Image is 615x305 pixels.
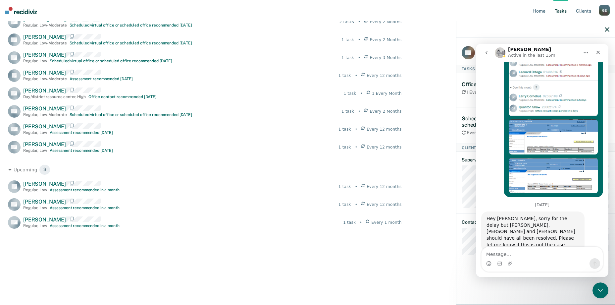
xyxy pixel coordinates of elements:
div: Regular , Low-Moderate [23,77,67,81]
span: [PERSON_NAME] [23,181,66,187]
span: Every 3 Months [370,55,401,61]
div: Assessment recommended in a month [50,223,120,228]
div: Kim says… [5,168,127,213]
div: Day/district resource center , High [23,94,86,99]
div: 1 task [338,202,351,208]
dt: Contact [462,219,609,225]
span: 3 [39,164,51,175]
div: Assessment recommended [DATE] [50,130,113,135]
div: • [355,202,357,208]
div: Upcoming [8,164,401,175]
div: 1 Every Month [462,90,517,95]
div: Assessment recommended [DATE] [50,148,113,153]
div: Office contact [462,81,517,88]
div: 1 task [341,108,354,114]
span: [PERSON_NAME] [23,105,66,112]
div: Regular , Low [23,148,47,153]
div: Regular , Low [23,130,47,135]
div: 2 tasks [339,19,354,25]
span: [PERSON_NAME] [23,141,66,148]
button: Send a message… [114,214,124,225]
div: 1 task [343,219,356,225]
div: Regular , Low [23,59,47,63]
span: Every 12 months [367,144,401,150]
button: Upload attachment [31,217,37,222]
div: Regular , Low [23,206,47,210]
div: • [358,19,360,25]
span: [PERSON_NAME] [23,70,66,76]
dt: Supervision [462,157,609,163]
div: Regular , Low-Moderate [23,112,67,117]
iframe: Intercom live chat [592,282,608,298]
span: Every 2 Months [370,37,401,43]
div: Scheduled virtual office or scheduled office recommended [DATE] [50,59,172,63]
div: Regular , Low [23,188,47,192]
button: Emoji picker [10,217,16,222]
div: Assessment recommended in a month [50,188,120,192]
span: [PERSON_NAME] [23,123,66,130]
div: Hey [PERSON_NAME], sorry for the delay but [PERSON_NAME], [PERSON_NAME] and [PERSON_NAME] should ... [5,168,109,208]
span: [PERSON_NAME] [23,34,66,40]
div: Scheduled virtual office or scheduled office recommended [DATE] [70,41,192,45]
div: • [358,108,360,114]
div: 1 task [343,91,356,96]
div: 1 task [338,126,351,132]
div: Office contact recommended [DATE] [88,94,157,99]
div: • [355,144,357,150]
div: Regular , Low-Moderate [23,23,67,28]
textarea: Message… [6,203,127,214]
div: Scheduled home or scheduled field [462,115,517,128]
div: Regular , Low-Moderate [23,41,67,45]
div: 1 task [338,144,351,150]
div: Hey [PERSON_NAME], sorry for the delay but [PERSON_NAME], [PERSON_NAME] and [PERSON_NAME] should ... [11,172,103,204]
iframe: Intercom live chat [476,44,608,277]
div: Assessment recommended in a month [50,206,120,210]
span: Every 12 months [367,184,401,190]
span: Every 2 Months [370,108,401,114]
span: [PERSON_NAME] [23,88,66,94]
div: 1 task [338,184,351,190]
div: • [358,37,360,43]
div: • [355,73,357,79]
div: • [358,55,360,61]
div: Client Details [456,144,615,152]
span: 1 Every Month [372,91,402,96]
span: Every 1 month [372,219,402,225]
div: Regular , Low [23,223,47,228]
span: Every 12 months [367,73,401,79]
div: Scheduled virtual office or scheduled office recommended [DATE] [70,112,192,117]
button: Gif picker [21,217,26,222]
div: [DATE] [5,159,127,168]
div: 1 task [341,37,354,43]
div: • [360,91,362,96]
div: • [355,184,357,190]
div: Assessment recommended [DATE] [70,77,133,81]
span: [PERSON_NAME] [23,216,66,223]
span: Every 12 months [367,126,401,132]
span: [PERSON_NAME] [23,199,66,205]
div: G E [599,5,610,16]
div: • [355,126,357,132]
div: 1 task [338,73,351,79]
span: Every 2 Months [370,19,401,25]
div: 1 task [341,55,354,61]
div: Every Month [462,130,517,136]
span: Every 12 months [367,202,401,208]
img: Recidiviz [5,7,37,14]
div: Tasks [456,65,615,73]
div: Scheduled virtual office or scheduled office recommended [DATE] [70,23,192,28]
span: [PERSON_NAME] [23,52,66,58]
div: • [360,219,362,225]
